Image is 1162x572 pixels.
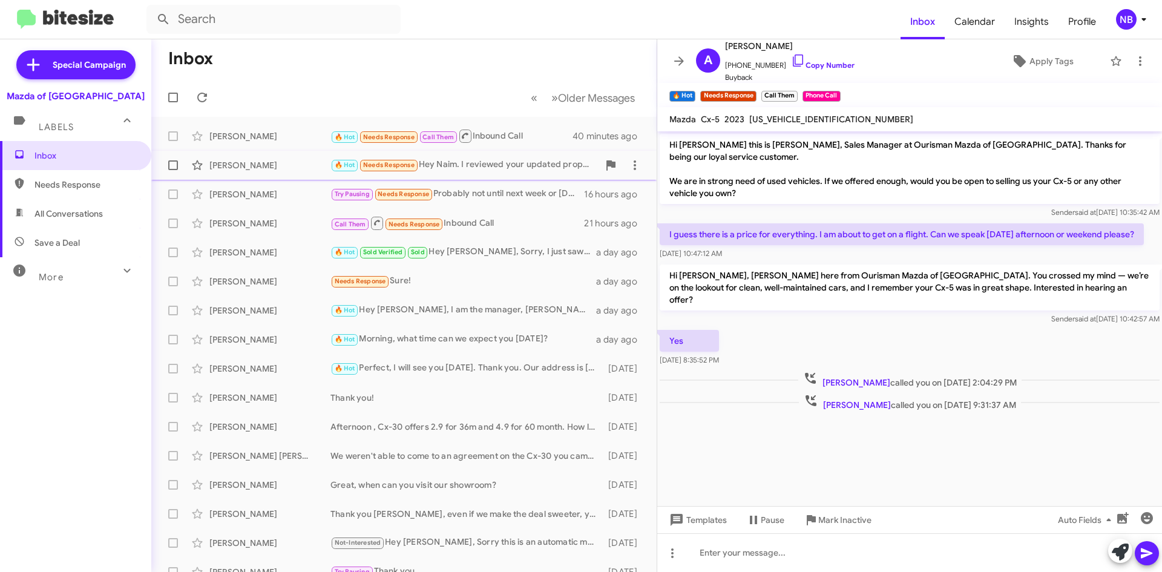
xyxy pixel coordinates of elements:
[363,161,415,169] span: Needs Response
[53,59,126,71] span: Special Campaign
[660,249,722,258] span: [DATE] 10:47:12 AM
[209,334,330,346] div: [PERSON_NAME]
[7,90,145,102] div: Mazda of [GEOGRAPHIC_DATA]
[799,393,1021,411] span: called you on [DATE] 9:31:37 AM
[574,130,647,142] div: 40 minutes ago
[1051,208,1160,217] span: Sender [DATE] 10:35:42 AM
[524,85,642,110] nav: Page navigation example
[596,304,647,317] div: a day ago
[798,371,1022,389] span: called you on [DATE] 2:04:29 PM
[335,364,355,372] span: 🔥 Hot
[330,392,602,404] div: Thank you!
[602,450,647,462] div: [DATE]
[761,509,784,531] span: Pause
[1059,4,1106,39] a: Profile
[700,91,756,102] small: Needs Response
[330,479,602,491] div: Great, when can you visit our showroom?
[209,246,330,258] div: [PERSON_NAME]
[411,248,425,256] span: Sold
[335,161,355,169] span: 🔥 Hot
[660,330,719,352] p: Yes
[701,114,720,125] span: Cx-5
[363,248,403,256] span: Sold Verified
[39,272,64,283] span: More
[1106,9,1149,30] button: NB
[791,61,855,70] a: Copy Number
[209,217,330,229] div: [PERSON_NAME]
[803,91,840,102] small: Phone Call
[1048,509,1126,531] button: Auto Fields
[724,114,744,125] span: 2023
[794,509,881,531] button: Mark Inactive
[330,421,602,433] div: Afternoon , Cx-30 offers 2.9 for 36m and 4.9 for 60 month. How long were you planning to finance?
[422,133,454,141] span: Call Them
[1051,314,1160,323] span: Sender [DATE] 10:42:57 AM
[209,421,330,433] div: [PERSON_NAME]
[363,133,415,141] span: Needs Response
[209,479,330,491] div: [PERSON_NAME]
[330,187,584,201] div: Probably not until next week or [DATE]
[584,217,647,229] div: 21 hours ago
[330,158,599,172] div: Hey Naim. I reviewed your updated proposal, and I’m concerned about an inconsistency. On your ear...
[330,361,602,375] div: Perfect, I will see you [DATE]. Thank you. Our address is [STREET_ADDRESS].
[823,399,891,410] span: [PERSON_NAME]
[330,508,602,520] div: Thank you [PERSON_NAME], even if we make the deal sweeter, you would pass?
[34,237,80,249] span: Save a Deal
[524,85,545,110] button: Previous
[660,223,1144,245] p: I guess there is a price for everything. I am about to get on a flight. Can we speak [DATE] after...
[168,49,213,68] h1: Inbox
[330,274,596,288] div: Sure!
[704,51,712,70] span: A
[602,537,647,549] div: [DATE]
[209,188,330,200] div: [PERSON_NAME]
[330,303,596,317] div: Hey [PERSON_NAME], I am the manager, [PERSON_NAME] is your salesperson. Thank you we will see you...
[335,539,381,547] span: Not-Interested
[901,4,945,39] a: Inbox
[602,363,647,375] div: [DATE]
[822,377,890,388] span: [PERSON_NAME]
[660,134,1160,204] p: Hi [PERSON_NAME] this is [PERSON_NAME], Sales Manager at Ourisman Mazda of [GEOGRAPHIC_DATA]. Tha...
[209,130,330,142] div: [PERSON_NAME]
[945,4,1005,39] a: Calendar
[602,508,647,520] div: [DATE]
[34,179,137,191] span: Needs Response
[335,306,355,314] span: 🔥 Hot
[209,537,330,549] div: [PERSON_NAME]
[667,509,727,531] span: Templates
[596,334,647,346] div: a day ago
[725,71,855,84] span: Buyback
[660,355,719,364] span: [DATE] 8:35:52 PM
[335,133,355,141] span: 🔥 Hot
[209,304,330,317] div: [PERSON_NAME]
[209,159,330,171] div: [PERSON_NAME]
[551,90,558,105] span: »
[335,190,370,198] span: Try Pausing
[1075,208,1096,217] span: said at
[596,275,647,288] div: a day ago
[1075,314,1096,323] span: said at
[330,245,596,259] div: Hey [PERSON_NAME], Sorry, I just saw your text. Thank you for purchasing a vehicle with us [DATE].
[602,421,647,433] div: [DATE]
[335,277,386,285] span: Needs Response
[725,39,855,53] span: [PERSON_NAME]
[737,509,794,531] button: Pause
[335,220,366,228] span: Call Them
[330,128,574,143] div: Inbound Call
[749,114,913,125] span: [US_VEHICLE_IDENTIFICATION_NUMBER]
[602,392,647,404] div: [DATE]
[818,509,871,531] span: Mark Inactive
[596,246,647,258] div: a day ago
[1058,509,1116,531] span: Auto Fields
[209,450,330,462] div: [PERSON_NAME] [PERSON_NAME]
[330,332,596,346] div: Morning, what time can we expect you [DATE]?
[660,265,1160,311] p: Hi [PERSON_NAME], [PERSON_NAME] here from Ourisman Mazda of [GEOGRAPHIC_DATA]. You crossed my min...
[669,91,695,102] small: 🔥 Hot
[1005,4,1059,39] a: Insights
[389,220,440,228] span: Needs Response
[558,91,635,105] span: Older Messages
[209,392,330,404] div: [PERSON_NAME]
